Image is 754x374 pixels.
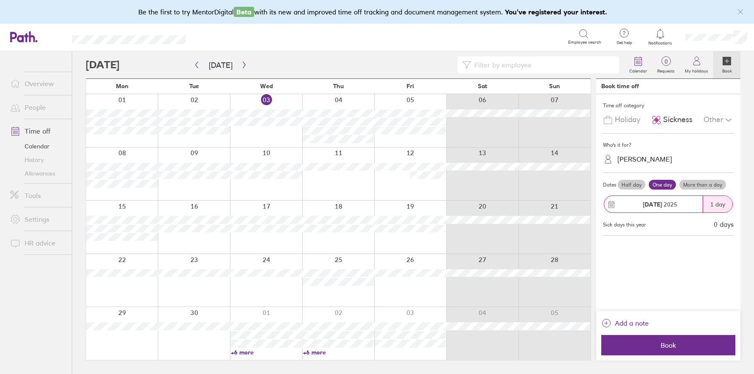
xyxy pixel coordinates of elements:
[649,180,676,190] label: One day
[680,66,713,74] label: My holidays
[3,99,72,116] a: People
[3,140,72,153] a: Calendar
[3,211,72,228] a: Settings
[406,83,414,89] span: Fri
[663,115,692,124] span: Sickness
[615,115,640,124] span: Holiday
[652,58,680,65] span: 0
[3,123,72,140] a: Time off
[603,222,646,228] div: Sick days this year
[679,180,726,190] label: More than a day
[603,99,734,112] div: Time off category
[703,196,732,212] div: 1 day
[116,83,129,89] span: Mon
[260,83,273,89] span: Wed
[647,28,674,46] a: Notifications
[603,182,616,188] span: Dates
[643,201,677,208] span: 2025
[603,139,734,151] div: Who's it for?
[714,220,734,228] div: 0 days
[624,66,652,74] label: Calendar
[601,335,735,355] button: Book
[717,66,737,74] label: Book
[3,153,72,167] a: History
[618,180,645,190] label: Half day
[303,349,374,356] a: +6 more
[202,58,239,72] button: [DATE]
[603,191,734,217] button: [DATE] 20251 day
[478,83,487,89] span: Sat
[231,349,302,356] a: +6 more
[568,40,601,45] span: Employee search
[505,8,607,16] b: You've registered your interest.
[652,51,680,78] a: 0Requests
[615,316,649,330] span: Add a note
[601,83,639,89] div: Book time off
[3,75,72,92] a: Overview
[3,167,72,180] a: Allowances
[601,316,649,330] button: Add a note
[234,7,254,17] span: Beta
[680,51,713,78] a: My holidays
[617,155,672,163] div: [PERSON_NAME]
[3,187,72,204] a: Tools
[704,112,734,128] div: Other
[713,51,740,78] a: Book
[138,7,616,17] div: Be the first to try MentorDigital with its new and improved time off tracking and document manage...
[611,40,638,45] span: Get help
[189,83,199,89] span: Tue
[607,341,729,349] span: Book
[471,57,614,73] input: Filter by employee
[208,33,230,40] div: Search
[652,66,680,74] label: Requests
[333,83,344,89] span: Thu
[3,234,72,251] a: HR advice
[647,41,674,46] span: Notifications
[549,83,560,89] span: Sun
[643,201,662,208] strong: [DATE]
[624,51,652,78] a: Calendar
